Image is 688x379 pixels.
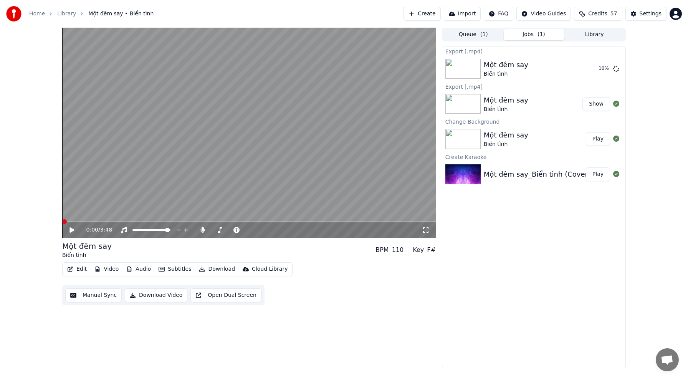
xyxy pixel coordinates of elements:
button: Settings [625,7,666,21]
button: Show [582,97,610,111]
button: Download [196,264,238,275]
button: Library [564,29,625,40]
img: youka [6,6,21,22]
span: Một đêm say • Biển tình [88,10,154,18]
a: Library [57,10,76,18]
button: Credits57 [574,7,622,21]
div: Cloud Library [252,265,288,273]
button: Play [586,167,610,181]
div: BPM [375,245,389,255]
nav: breadcrumb [29,10,154,18]
div: Một đêm say [484,130,528,141]
button: Queue [443,29,504,40]
div: Change Background [442,117,625,126]
button: Download Video [125,288,187,302]
button: Audio [123,264,154,275]
button: Open Dual Screen [190,288,261,302]
button: Create [404,7,441,21]
div: Một đêm say [484,95,528,106]
span: 3:48 [100,226,112,234]
div: Một đêm say [62,241,112,252]
div: Biển tình [484,106,528,113]
div: / [86,226,105,234]
button: Video [91,264,122,275]
span: ( 1 ) [537,31,545,38]
span: Credits [588,10,607,18]
span: ( 1 ) [480,31,488,38]
button: Video Guides [516,7,571,21]
button: Edit [64,264,90,275]
div: Một đêm say_Biển tình (Cover) [484,169,590,180]
div: Biển tình [484,70,528,78]
div: Biển tình [62,252,112,259]
a: Home [29,10,45,18]
div: Key [413,245,424,255]
div: Settings [640,10,662,18]
div: Create Karaoke [442,152,625,161]
button: Manual Sync [65,288,122,302]
button: Jobs [504,29,564,40]
div: Biển tình [484,141,528,148]
div: 110 [392,245,404,255]
button: Play [586,132,610,146]
span: 57 [610,10,617,18]
button: Subtitles [155,264,194,275]
div: Một đêm say [484,60,528,70]
div: Export [.mp4] [442,82,625,91]
div: F# [427,245,436,255]
div: Open chat [656,348,679,371]
button: FAQ [484,7,513,21]
button: Import [444,7,481,21]
div: 10 % [599,66,610,72]
div: Export [.mp4] [442,46,625,56]
span: 0:00 [86,226,98,234]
